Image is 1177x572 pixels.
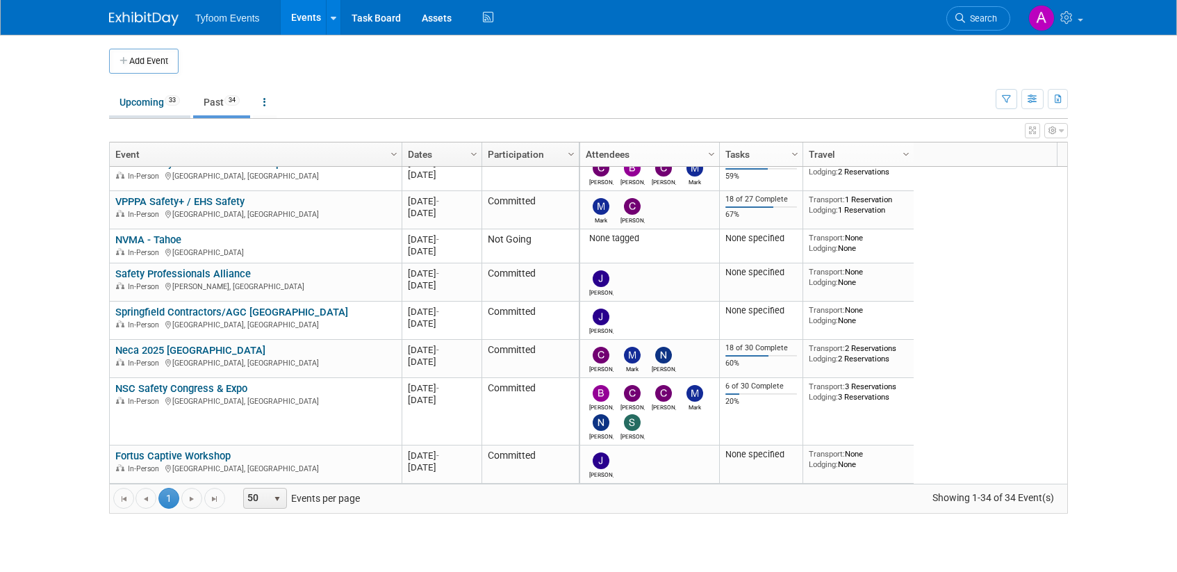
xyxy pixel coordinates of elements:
span: Transport: [809,267,845,277]
img: Nathan Nelson [655,347,672,363]
div: [GEOGRAPHIC_DATA], [GEOGRAPHIC_DATA] [115,318,395,330]
img: Jason Cuskelly [593,270,609,287]
div: None tagged [586,233,714,244]
a: Tasks [725,142,793,166]
div: [DATE] [408,279,475,291]
span: Transport: [809,233,845,243]
div: 1 Reservation 1 Reservation [809,195,909,215]
div: None None [809,305,909,325]
img: In-Person Event [116,248,124,255]
td: Committed [481,446,579,484]
div: [GEOGRAPHIC_DATA], [GEOGRAPHIC_DATA] [115,395,395,407]
div: 18 of 30 Complete [725,343,798,353]
img: Chris Walker [593,160,609,177]
span: Column Settings [566,149,577,160]
img: In-Person Event [116,397,124,404]
span: Lodging: [809,167,838,177]
img: Corbin Nelson [624,198,641,215]
span: Lodging: [809,392,838,402]
div: Chris Walker [652,402,676,411]
img: In-Person Event [116,210,124,217]
span: In-Person [128,210,163,219]
span: Column Settings [900,149,912,160]
span: Column Settings [706,149,717,160]
a: NSC Safety Congress & Expo [115,382,247,395]
a: Upcoming33 [109,89,190,115]
div: Brandon Nelson [589,402,614,411]
img: Mark Nelson [593,198,609,215]
div: [DATE] [408,306,475,318]
span: In-Person [128,282,163,291]
span: Transport: [809,449,845,459]
span: - [436,158,439,168]
div: Corbin Nelson [620,402,645,411]
a: Go to the next page [181,488,202,509]
img: ExhibitDay [109,12,179,26]
a: Column Settings [705,142,720,163]
td: Committed [481,378,579,446]
span: In-Person [128,172,163,181]
span: Transport: [809,382,845,391]
img: In-Person Event [116,320,124,327]
img: In-Person Event [116,282,124,289]
a: Participation [488,142,570,166]
span: - [436,450,439,461]
span: Go to the first page [118,493,129,505]
span: Column Settings [468,149,479,160]
td: Not Going [481,229,579,263]
a: Past34 [193,89,250,115]
div: [GEOGRAPHIC_DATA], [GEOGRAPHIC_DATA] [115,462,395,474]
img: In-Person Event [116,359,124,366]
span: Transport: [809,343,845,353]
div: Jason Cuskelly [589,469,614,478]
div: Nathan Nelson [652,363,676,373]
div: Jason Cuskelly [589,287,614,296]
div: 2 Reservations 2 Reservations [809,343,909,363]
div: 18 of 27 Complete [725,195,798,204]
div: Jason Cuskelly [589,325,614,334]
a: Column Settings [788,142,803,163]
a: Column Settings [387,142,402,163]
img: Corbin Nelson [593,347,609,363]
div: None None [809,267,909,287]
div: [PERSON_NAME], [GEOGRAPHIC_DATA] [115,280,395,292]
div: Mark Nelson [683,177,707,186]
span: In-Person [128,359,163,368]
span: In-Person [128,248,163,257]
span: 1 [158,488,179,509]
span: - [436,234,439,245]
td: Committed [481,263,579,302]
a: Column Settings [899,142,914,163]
span: Lodging: [809,459,838,469]
td: Committed [481,302,579,340]
div: [DATE] [408,234,475,245]
img: Angie Nichols [1028,5,1055,31]
span: Lodging: [809,316,838,325]
div: None None [809,449,909,469]
a: Go to the first page [113,488,134,509]
span: In-Person [128,320,163,329]
td: Committed [481,191,579,229]
a: ASSP Safety 2025 Conference & Expo [115,157,287,170]
div: [DATE] [408,394,475,406]
span: Go to the previous page [140,493,151,505]
div: [GEOGRAPHIC_DATA], [GEOGRAPHIC_DATA] [115,170,395,181]
span: - [436,383,439,393]
div: [GEOGRAPHIC_DATA], [GEOGRAPHIC_DATA] [115,208,395,220]
img: In-Person Event [116,464,124,471]
img: Steve Davis [624,414,641,431]
div: Brandon Nelson [620,177,645,186]
img: Jason Cuskelly [593,452,609,469]
div: None None [809,233,909,253]
span: Transport: [809,305,845,315]
div: [DATE] [408,195,475,207]
img: In-Person Event [116,172,124,179]
div: Mark Nelson [620,363,645,373]
div: None specified [725,233,798,244]
img: Chris Walker [655,385,672,402]
a: Safety Professionals Alliance [115,268,251,280]
td: Committed [481,340,579,378]
a: VPPPA Safety+ / EHS Safety [115,195,245,208]
div: [DATE] [408,356,475,368]
div: 3 Reservations 3 Reservations [809,382,909,402]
